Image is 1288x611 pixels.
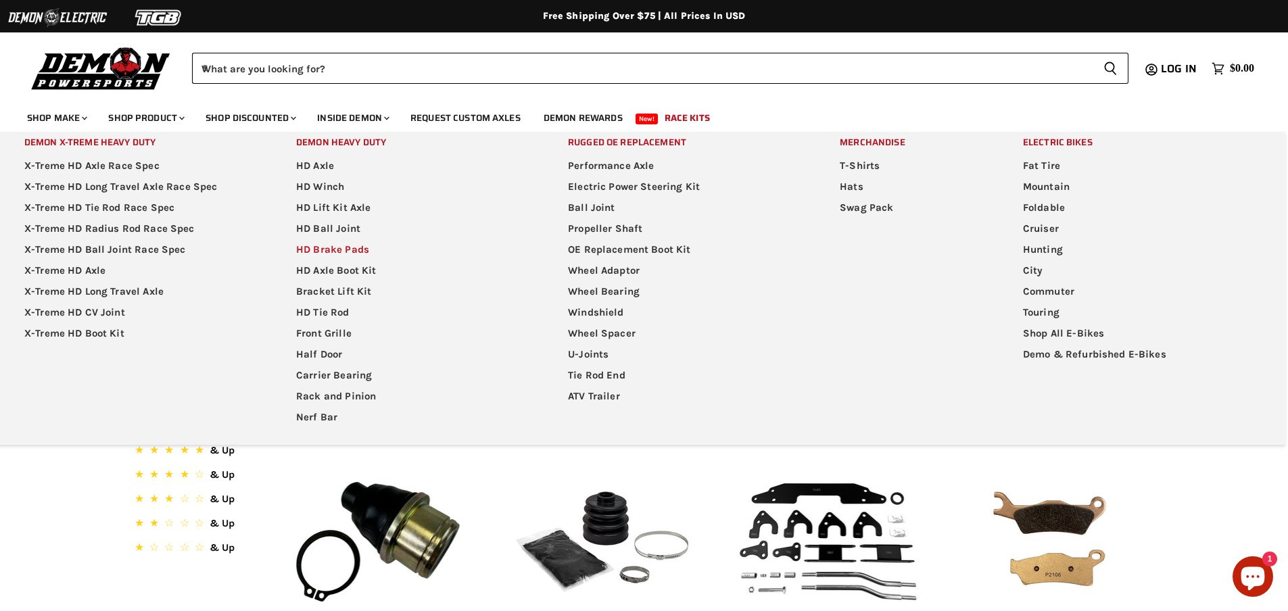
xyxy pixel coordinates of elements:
[551,197,820,218] a: Ball Joint
[279,155,548,176] a: HD Axle
[1006,155,1275,176] a: Fat Tire
[279,260,548,281] a: HD Axle Boot Kit
[27,44,175,92] img: Demon Powersports
[551,302,820,323] a: Windshield
[551,132,820,153] a: Rugged OE Replacement
[279,323,548,344] a: Front Grille
[132,491,254,510] button: 3 Stars.
[279,281,548,302] a: Bracket Lift Kit
[551,365,820,386] a: Tie Rod End
[279,218,548,239] a: HD Ball Joint
[279,386,548,407] a: Rack and Pinion
[279,302,548,323] a: HD Tie Rod
[823,155,1003,176] a: T-Shirts
[823,176,1003,197] a: Hats
[823,155,1003,218] ul: Main menu
[551,176,820,197] a: Electric Power Steering Kit
[1006,176,1275,197] a: Mountain
[210,493,235,505] span: & Up
[7,218,277,239] a: X-Treme HD Radius Rod Race Spec
[1006,260,1275,281] a: City
[279,155,548,428] ul: Main menu
[551,260,820,281] a: Wheel Adaptor
[210,541,235,554] span: & Up
[279,197,548,218] a: HD Lift Kit Axle
[7,155,277,176] a: X-Treme HD Axle Race Spec
[654,104,720,132] a: Race Kits
[279,239,548,260] a: HD Brake Pads
[551,281,820,302] a: Wheel Bearing
[7,323,277,344] a: X-Treme HD Boot Kit
[1006,344,1275,365] a: Demo & Refurbished E-Bikes
[533,104,633,132] a: Demon Rewards
[551,386,820,407] a: ATV Trailer
[1006,323,1275,344] a: Shop All E-Bikes
[7,197,277,218] a: X-Treme HD Tie Rod Race Spec
[1006,155,1275,365] ul: Main menu
[400,104,531,132] a: Request Custom Axles
[17,99,1251,132] ul: Main menu
[1229,556,1277,600] inbox-online-store-chat: Shopify online store chat
[1161,60,1197,77] span: Log in
[17,104,95,132] a: Shop Make
[7,176,277,197] a: X-Treme HD Long Travel Axle Race Spec
[132,442,254,462] button: 5 Stars.
[551,344,820,365] a: U-Joints
[7,260,277,281] a: X-Treme HD Axle
[1230,62,1254,75] span: $0.00
[279,176,548,197] a: HD Winch
[307,104,398,132] a: Inside Demon
[192,53,1093,84] input: When autocomplete results are available use up and down arrows to review and enter to select
[1006,218,1275,239] a: Cruiser
[195,104,304,132] a: Shop Discounted
[551,239,820,260] a: OE Replacement Boot Kit
[1006,281,1275,302] a: Commuter
[1155,63,1205,75] a: Log in
[279,407,548,428] a: Nerf Bar
[192,53,1128,84] form: Product
[103,10,1185,22] div: Free Shipping Over $75 | All Prices In USD
[279,365,548,386] a: Carrier Bearing
[1006,239,1275,260] a: Hunting
[210,517,235,529] span: & Up
[108,5,210,30] img: TGB Logo 2
[98,104,193,132] a: Shop Product
[7,132,277,153] a: Demon X-treme Heavy Duty
[132,539,254,559] button: 1 Star.
[1006,197,1275,218] a: Foldable
[551,155,820,176] a: Performance Axle
[132,466,254,486] button: 4 Stars.
[823,197,1003,218] a: Swag Pack
[1006,132,1275,153] a: Electric Bikes
[132,515,254,535] button: 2 Stars.
[7,155,277,344] ul: Main menu
[1093,53,1128,84] button: Search
[823,132,1003,153] a: Merchandise
[7,239,277,260] a: X-Treme HD Ball Joint Race Spec
[210,444,235,456] span: & Up
[279,132,548,153] a: Demon Heavy Duty
[1205,59,1261,78] a: $0.00
[7,5,108,30] img: Demon Electric Logo 2
[551,218,820,239] a: Propeller Shaft
[7,281,277,302] a: X-Treme HD Long Travel Axle
[210,468,235,481] span: & Up
[279,344,548,365] a: Half Door
[7,302,277,323] a: X-Treme HD CV Joint
[1006,302,1275,323] a: Touring
[551,155,820,407] ul: Main menu
[636,114,659,124] span: New!
[551,323,820,344] a: Wheel Spacer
